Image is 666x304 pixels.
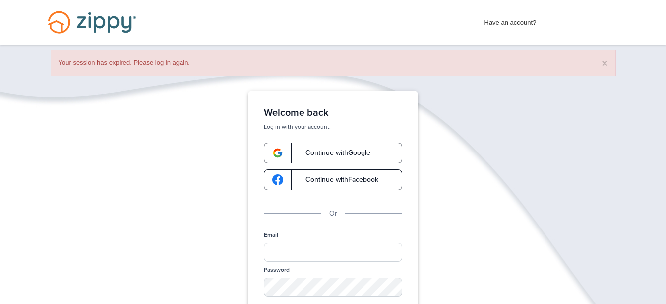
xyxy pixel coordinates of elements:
label: Password [264,266,290,274]
a: google-logoContinue withFacebook [264,169,402,190]
input: Password [264,278,402,297]
div: Your session has expired. Please log in again. [51,50,616,76]
p: Log in with your account. [264,123,402,131]
span: Continue with Facebook [296,176,378,183]
button: × [602,58,607,68]
input: Email [264,243,402,262]
h1: Welcome back [264,107,402,119]
label: Email [264,231,278,239]
span: Have an account? [484,12,537,28]
span: Continue with Google [296,150,370,156]
img: google-logo [272,174,283,185]
img: google-logo [272,148,283,158]
p: Or [329,208,337,219]
a: google-logoContinue withGoogle [264,143,402,163]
